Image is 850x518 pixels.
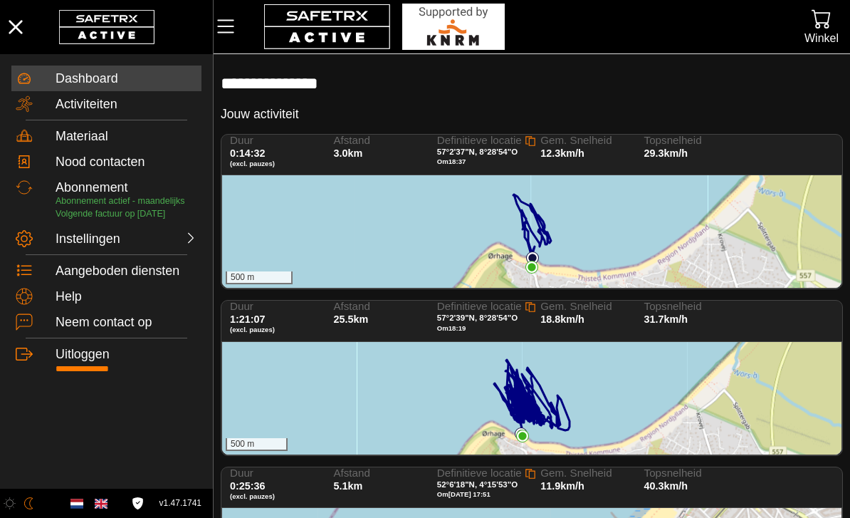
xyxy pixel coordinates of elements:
[644,480,688,492] span: 40.3km/h
[230,301,321,313] span: Duur
[333,147,362,159] span: 3.0km
[56,264,197,279] div: Aangeboden diensten
[437,157,466,165] span: Om 18:37
[56,289,197,304] div: Help
[437,324,466,332] span: Om 18:19
[437,490,490,498] span: Om [DATE] 17:51
[437,467,522,479] span: Definitieve locatie
[437,147,518,156] span: 57°2'37"N, 8°28'54"O
[23,497,35,509] img: ModeDark.svg
[540,314,584,325] span: 18.8km/h
[437,300,522,312] span: Definitieve locatie
[644,147,688,159] span: 29.3km/h
[516,430,529,442] img: PathEnd.svg
[230,314,266,325] span: 1:21:07
[402,4,505,50] img: RescueLogo.svg
[214,11,249,41] button: Menu
[4,497,16,509] img: ModeLight.svg
[230,467,321,480] span: Duur
[230,147,266,159] span: 0:14:32
[230,480,266,492] span: 0:25:36
[644,135,735,147] span: Topsnelheid
[56,97,197,112] div: Activiteiten
[159,496,201,511] span: v1.47.1741
[540,301,631,313] span: Gem. Snelheid
[230,492,321,501] span: (excl. pauzes)
[644,314,688,325] span: 31.7km/h
[804,29,839,48] div: Winkel
[333,301,424,313] span: Afstand
[437,134,522,146] span: Definitieve locatie
[230,135,321,147] span: Duur
[226,271,293,284] div: 500 m
[230,160,321,168] span: (excl. pauzes)
[644,301,735,313] span: Topsnelheid
[526,252,539,264] img: PathStart.svg
[540,135,631,147] span: Gem. Snelheid
[65,492,89,516] button: Dutch
[56,180,197,195] div: Abonnement
[540,147,584,159] span: 12.3km/h
[56,71,197,86] div: Dashboard
[56,155,197,170] div: Nood contacten
[437,314,518,322] span: 57°2'39"N, 8°28'54"O
[540,467,631,480] span: Gem. Snelheid
[226,438,288,451] div: 500 m
[56,315,197,330] div: Neem contact op
[70,497,83,510] img: nl.svg
[151,492,210,515] button: v1.47.1741
[56,347,197,362] div: Uitloggen
[16,95,33,113] img: Activities.svg
[221,106,299,123] h5: Jouw activiteit
[515,428,528,440] img: PathStart.svg
[333,480,362,492] span: 5.1km
[437,480,518,489] span: 52°6'18"N, 4°15'53"O
[230,326,321,334] span: (excl. pauzes)
[128,497,147,509] a: Licentieovereenkomst
[333,467,424,480] span: Afstand
[525,261,538,274] img: PathEnd.svg
[16,128,33,145] img: Equipment.svg
[89,492,113,516] button: English
[16,314,33,331] img: ContactUs.svg
[95,497,107,510] img: en.svg
[56,232,124,247] div: Instellingen
[56,209,165,219] span: Volgende factuur op [DATE]
[56,129,197,144] div: Materiaal
[644,467,735,480] span: Topsnelheid
[333,314,368,325] span: 25.5km
[333,135,424,147] span: Afstand
[56,196,185,206] span: Abonnement actief - maandelijks
[16,179,33,196] img: Subscription.svg
[540,480,584,492] span: 11.9km/h
[16,288,33,305] img: Help.svg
